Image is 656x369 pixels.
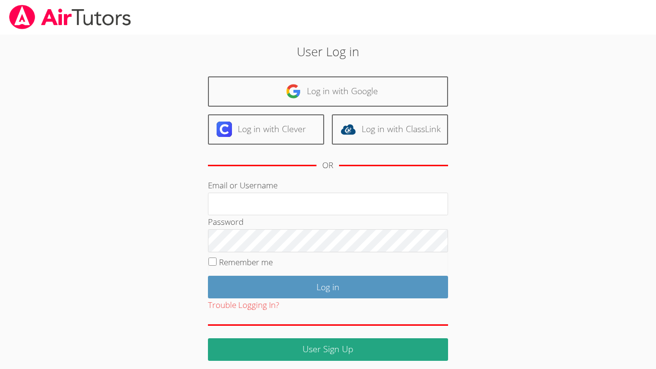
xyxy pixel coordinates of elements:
h2: User Log in [151,42,505,61]
label: Email or Username [208,180,278,191]
button: Trouble Logging In? [208,298,279,312]
a: Log in with Google [208,76,448,107]
img: google-logo-50288ca7cdecda66e5e0955fdab243c47b7ad437acaf1139b6f446037453330a.svg [286,84,301,99]
label: Remember me [219,257,273,268]
img: airtutors_banner-c4298cdbf04f3fff15de1276eac7730deb9818008684d7c2e4769d2f7ddbe033.png [8,5,132,29]
img: clever-logo-6eab21bc6e7a338710f1a6ff85c0baf02591cd810cc4098c63d3a4b26e2feb20.svg [217,122,232,137]
a: Log in with Clever [208,114,324,145]
div: OR [322,159,333,172]
input: Log in [208,276,448,298]
a: User Sign Up [208,338,448,361]
a: Log in with ClassLink [332,114,448,145]
img: classlink-logo-d6bb404cc1216ec64c9a2012d9dc4662098be43eaf13dc465df04b49fa7ab582.svg [340,122,356,137]
label: Password [208,216,243,227]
